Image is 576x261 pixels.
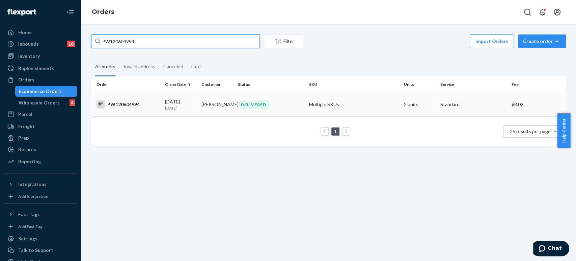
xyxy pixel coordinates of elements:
[18,223,43,229] div: Add Fast Tag
[18,193,48,199] div: Add Integration
[97,100,160,109] div: PW120604994
[191,58,201,75] div: Late
[264,38,303,45] div: Filter
[306,93,401,116] td: Multiple SKUs
[15,86,77,97] a: Ecommerce Orders
[18,158,41,165] div: Reporting
[4,144,77,155] a: Returns
[91,34,260,48] input: Search orders
[91,76,162,93] th: Order
[4,63,77,74] a: Replenishments
[523,38,561,45] div: Create order
[124,58,155,75] div: Invalid address
[19,88,62,95] div: Ecommerce Orders
[18,211,40,218] div: Fast Tags
[4,156,77,167] a: Reporting
[4,109,77,120] a: Parcel
[165,98,196,111] div: [DATE]
[4,233,77,244] a: Settings
[4,179,77,190] button: Integrations
[95,58,115,76] div: All orders
[18,53,40,60] div: Inventory
[509,76,566,93] th: Fee
[238,100,269,109] div: DELIVERED
[557,113,570,148] button: Help Center
[4,192,77,200] a: Add Integration
[18,146,36,153] div: Returns
[18,181,47,188] div: Integrations
[18,76,34,83] div: Orders
[70,99,75,106] div: 4
[163,58,183,75] div: Canceled
[4,74,77,85] a: Orders
[306,76,401,93] th: SKU
[18,247,53,254] div: Talk to Support
[162,76,199,93] th: Order Date
[438,76,509,93] th: Service
[509,93,566,116] td: $8.02
[4,245,77,256] button: Talk to Support
[7,9,36,16] img: Flexport logo
[440,101,506,108] p: Standard
[165,105,196,111] p: [DATE]
[18,135,29,141] div: Prep
[199,93,235,116] td: [PERSON_NAME]
[18,65,54,72] div: Replenishments
[401,93,438,116] td: 2 units
[18,111,32,118] div: Parcel
[15,97,77,108] a: Wholesale Orders4
[4,51,77,62] a: Inventory
[536,5,549,19] button: Open notifications
[470,34,514,48] button: Import Orders
[235,76,306,93] th: Status
[510,128,551,134] span: 25 results per page
[333,128,338,134] a: Page 1 is your current page
[550,5,564,19] button: Open account menu
[67,41,75,47] div: 18
[264,34,303,48] button: Filter
[4,222,77,231] a: Add Fast Tag
[18,41,39,47] div: Inbounds
[4,209,77,220] button: Fast Tags
[19,99,60,106] div: Wholesale Orders
[63,5,77,19] button: Close Navigation
[401,76,438,93] th: Units
[18,235,37,242] div: Settings
[4,39,77,49] a: Inbounds18
[4,27,77,38] a: Home
[201,81,232,87] div: Customer
[18,29,32,36] div: Home
[86,2,120,22] ol: breadcrumbs
[533,241,569,258] iframe: Opens a widget where you can chat to one of our agents
[92,8,114,16] a: Orders
[18,123,35,130] div: Freight
[4,133,77,143] a: Prep
[521,5,534,19] button: Open Search Box
[518,34,566,48] button: Create order
[4,121,77,132] a: Freight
